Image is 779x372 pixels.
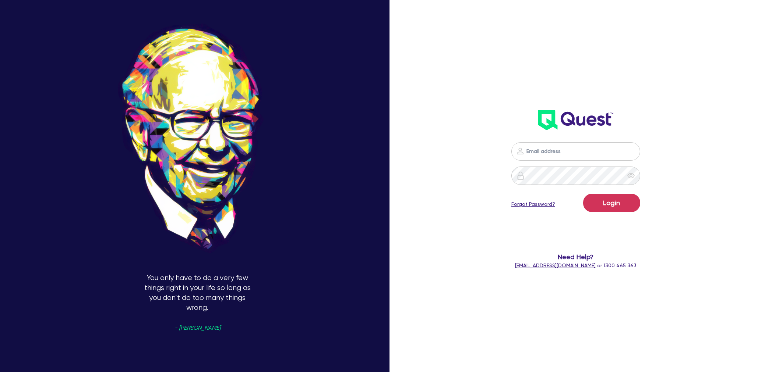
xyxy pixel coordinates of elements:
span: - [PERSON_NAME] [175,325,221,331]
span: Need Help? [470,252,681,262]
img: icon-password [516,171,525,180]
button: Login [583,194,640,212]
img: icon-password [516,147,525,155]
a: Forgot Password? [511,200,555,208]
a: [EMAIL_ADDRESS][DOMAIN_NAME] [515,262,596,268]
img: wH2k97JdezQIQAAAABJRU5ErkJggg== [538,110,613,130]
span: eye [627,172,635,179]
span: or 1300 465 363 [515,262,637,268]
input: Email address [511,142,640,161]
